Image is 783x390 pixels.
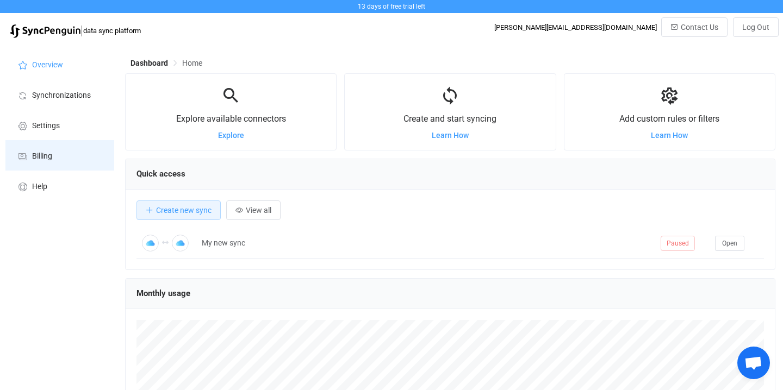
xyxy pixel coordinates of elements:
a: Billing [5,140,114,171]
img: syncpenguin.svg [10,24,80,38]
button: Create new sync [136,200,221,220]
span: data sync platform [83,27,141,35]
img: Apple iCloud Contacts [142,235,159,251]
a: Explore [218,131,244,140]
span: Explore available connectors [176,114,286,124]
a: Overview [5,49,114,79]
span: Monthly usage [136,288,190,298]
span: Contact Us [681,23,718,32]
span: Overview [32,61,63,70]
span: Add custom rules or filters [619,114,719,124]
img: Apple iCloud Contacts [172,235,189,251]
a: Synchronizations [5,79,114,110]
span: Help [32,183,47,191]
button: Log Out [733,17,779,37]
span: Quick access [136,169,185,179]
a: |data sync platform [10,23,141,38]
span: View all [246,206,271,215]
a: Open [715,238,744,247]
span: Synchronizations [32,91,91,100]
span: Log Out [742,23,769,32]
span: Open [722,240,737,247]
button: Open [715,236,744,251]
a: Learn How [432,131,469,140]
span: 13 days of free trial left [358,3,425,10]
div: Breadcrumb [130,59,202,67]
span: | [80,23,83,38]
a: Learn How [651,131,688,140]
a: Help [5,171,114,201]
span: Dashboard [130,59,168,67]
div: Open chat [737,347,770,379]
span: Home [182,59,202,67]
a: Settings [5,110,114,140]
span: Create new sync [156,206,212,215]
span: Settings [32,122,60,130]
div: My new sync [196,237,655,249]
button: View all [226,200,281,220]
span: Create and start syncing [403,114,496,124]
div: [PERSON_NAME][EMAIL_ADDRESS][DOMAIN_NAME] [494,23,657,32]
span: Paused [661,236,695,251]
span: Billing [32,152,52,161]
button: Contact Us [661,17,728,37]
